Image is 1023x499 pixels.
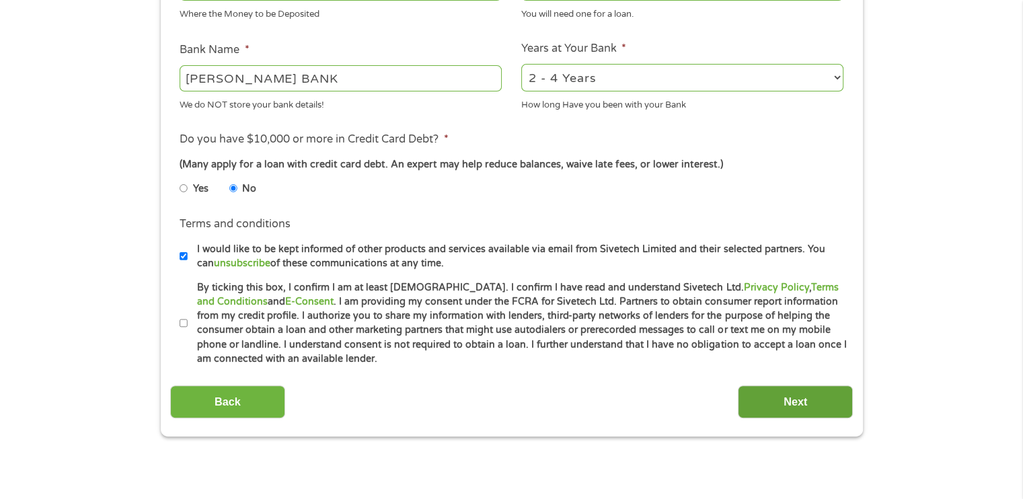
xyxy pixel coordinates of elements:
div: Where the Money to be Deposited [180,3,502,22]
a: Terms and Conditions [197,282,838,307]
a: Privacy Policy [743,282,808,293]
div: You will need one for a loan. [521,3,843,22]
a: E-Consent [285,296,334,307]
input: Back [170,385,285,418]
label: Do you have $10,000 or more in Credit Card Debt? [180,132,448,147]
div: (Many apply for a loan with credit card debt. An expert may help reduce balances, waive late fees... [180,157,843,172]
a: unsubscribe [214,258,270,269]
div: How long Have you been with your Bank [521,93,843,112]
label: By ticking this box, I confirm I am at least [DEMOGRAPHIC_DATA]. I confirm I have read and unders... [188,280,847,367]
label: No [242,182,256,196]
label: Yes [193,182,209,196]
label: Terms and conditions [180,217,291,231]
label: Years at Your Bank [521,42,626,56]
div: We do NOT store your bank details! [180,93,502,112]
input: Next [738,385,853,418]
label: Bank Name [180,43,249,57]
label: I would like to be kept informed of other products and services available via email from Sivetech... [188,242,847,271]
